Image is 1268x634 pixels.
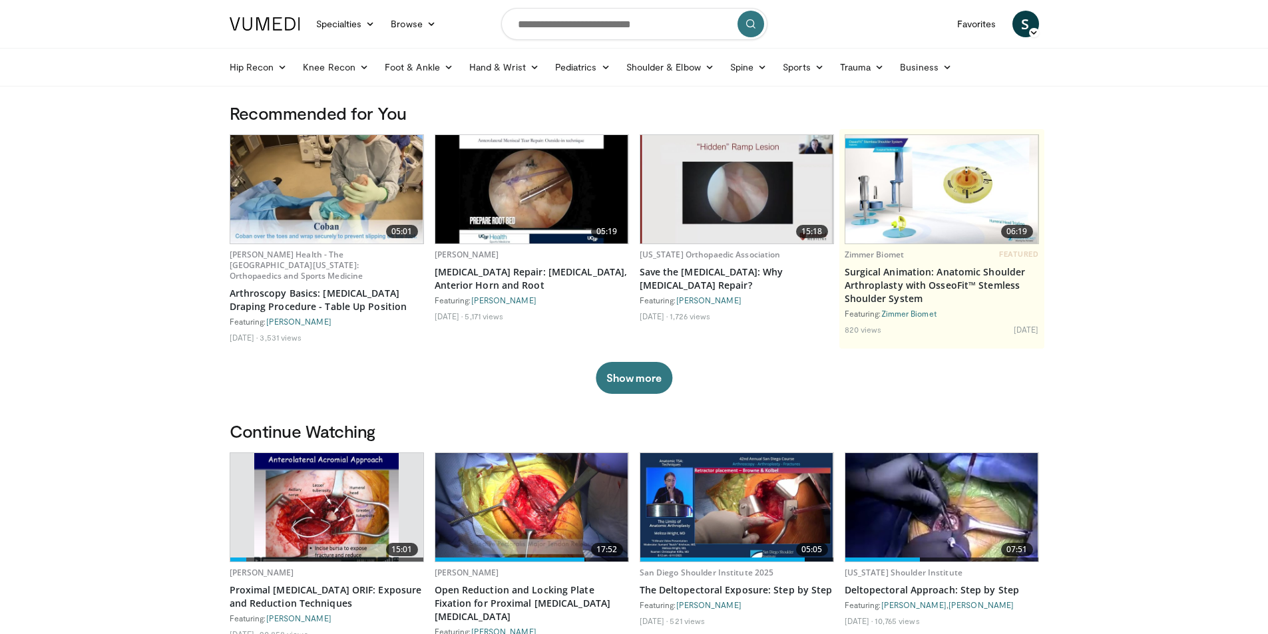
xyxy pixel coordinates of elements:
div: Featuring: , [845,599,1039,610]
a: [PERSON_NAME] Health - The [GEOGRAPHIC_DATA][US_STATE]: Orthopaedics and Sports Medicine [230,249,363,281]
a: [PERSON_NAME] [435,567,499,578]
a: Hip Recon [222,54,296,80]
li: 1,726 views [670,311,710,321]
img: 07236c1f-99bd-4bfb-8c12-a7a92069096d.620x360_q85_upscale.jpg [640,453,833,561]
a: Foot & Ankle [377,54,461,80]
a: 15:18 [640,135,833,243]
div: Featuring: [845,308,1039,319]
a: 15:01 [230,453,423,561]
a: [PERSON_NAME] [881,600,947,609]
li: [DATE] [230,332,258,343]
a: Save the [MEDICAL_DATA]: Why [MEDICAL_DATA] Repair? [640,265,834,292]
a: Browse [383,11,444,37]
a: Surgical Animation: Anatomic Shoulder Arthroplasty with OsseoFit™ Stemless Shoulder System [845,265,1039,305]
a: Proximal [MEDICAL_DATA] ORIF: Exposure and Reduction Techniques [230,583,424,610]
a: S [1012,11,1039,37]
img: 713490ac-eeae-4ba4-8710-dce86352a06e.620x360_q85_upscale.jpg [230,135,423,243]
div: Featuring: [230,316,424,327]
span: 15:01 [386,543,418,556]
a: Hand & Wrist [461,54,547,80]
img: Q2xRg7exoPLTwO8X4xMDoxOjBzMTt2bJ.620x360_q85_upscale.jpg [435,453,628,561]
a: [PERSON_NAME] [266,317,331,326]
li: 521 views [670,615,705,626]
li: [DATE] [640,615,668,626]
a: 05:05 [640,453,833,561]
a: Sports [775,54,832,80]
a: Knee Recon [295,54,377,80]
li: [DATE] [640,311,668,321]
a: [PERSON_NAME] [676,600,741,609]
a: 07:51 [845,453,1038,561]
li: [DATE] [1014,324,1039,335]
a: 05:19 [435,135,628,243]
a: Arthroscopy Basics: [MEDICAL_DATA] Draping Procedure - Table Up Position [230,287,424,313]
input: Search topics, interventions [501,8,767,40]
span: 05:05 [796,543,828,556]
a: Business [892,54,960,80]
img: 6fd4a45a-5b97-4599-94ef-10dbe799a1a7.620x360_q85_upscale.jpg [435,135,628,243]
a: Pediatrics [547,54,618,80]
a: [PERSON_NAME] [949,600,1014,609]
span: FEATURED [999,249,1038,259]
li: [DATE] [435,311,463,321]
h3: Recommended for You [230,102,1039,124]
span: 17:52 [591,543,623,556]
span: 07:51 [1001,543,1033,556]
a: [PERSON_NAME] [435,249,499,260]
div: Featuring: [640,599,834,610]
img: gardener_hum_1.png.620x360_q85_upscale.jpg [254,453,398,561]
a: [US_STATE] Shoulder Institute [845,567,962,578]
button: Show more [596,362,672,394]
li: [DATE] [845,615,873,626]
a: Shoulder & Elbow [618,54,722,80]
li: 10,765 views [875,615,919,626]
div: Featuring: [640,295,834,305]
a: [MEDICAL_DATA] Repair: [MEDICAL_DATA], Anterior Horn and Root [435,265,629,292]
a: Specialties [308,11,383,37]
a: [PERSON_NAME] [266,613,331,623]
a: 06:19 [845,135,1038,243]
a: Spine [722,54,775,80]
li: 820 views [845,324,882,335]
a: [PERSON_NAME] [230,567,294,578]
a: 17:52 [435,453,628,561]
span: 15:18 [796,225,828,238]
a: Favorites [949,11,1004,37]
a: [PERSON_NAME] [471,295,536,305]
img: 84e7f812-2061-4fff-86f6-cdff29f66ef4.620x360_q85_upscale.jpg [845,135,1038,243]
span: 06:19 [1001,225,1033,238]
a: [US_STATE] Orthopaedic Association [640,249,781,260]
a: Zimmer Biomet [881,309,937,318]
div: Featuring: [230,613,424,623]
img: VuMedi Logo [230,17,300,31]
h3: Continue Watching [230,420,1039,442]
a: [PERSON_NAME] [676,295,741,305]
a: San Diego Shoulder Institute 2025 [640,567,774,578]
span: 05:01 [386,225,418,238]
li: 3,531 views [260,332,302,343]
span: 05:19 [591,225,623,238]
a: Deltopectoral Approach: Step by Step [845,583,1039,597]
a: 05:01 [230,135,423,243]
a: Trauma [832,54,893,80]
a: The Deltopectoral Exposure: Step by Step [640,583,834,597]
a: Zimmer Biomet [845,249,905,260]
img: a565919f-b06b-4d21-8dd7-0268b0558b35.620x360_q85_upscale.jpg [640,135,833,243]
div: Featuring: [435,295,629,305]
a: Open Reduction and Locking Plate Fixation for Proximal [MEDICAL_DATA] [MEDICAL_DATA] [435,583,629,623]
img: 30ff5fa8-74f0-4d68-bca0-d108ed0a2cb7.620x360_q85_upscale.jpg [845,453,1038,561]
li: 5,171 views [465,311,503,321]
